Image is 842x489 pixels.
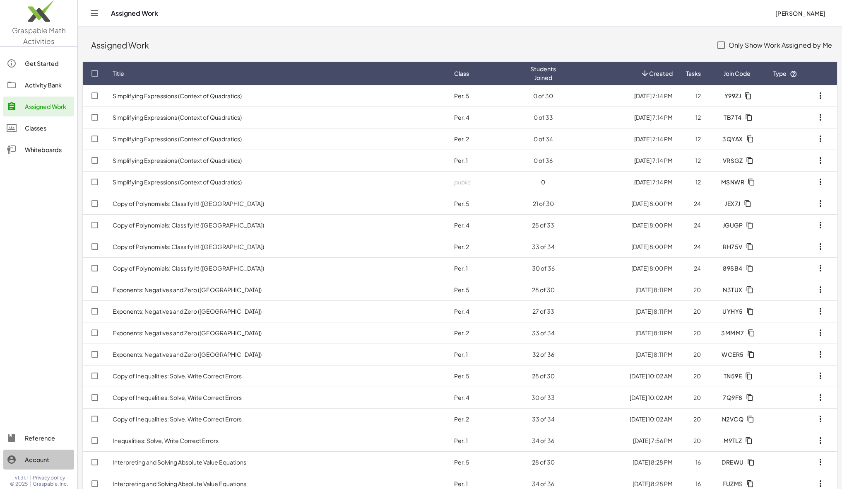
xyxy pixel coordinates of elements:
a: Copy of Inequalities: Solve, Write Correct Errors [113,415,242,423]
a: Simplifying Expressions (Context of Quadratics) [113,178,242,186]
button: RH75V [716,239,758,254]
td: 24 [679,236,707,257]
td: Per. 1 [447,150,524,171]
div: Get Started [25,58,71,68]
span: JGUGP [722,221,743,229]
button: JGUGP [716,218,758,232]
div: Assigned Work [91,39,709,51]
span: Created [649,69,673,78]
a: Interpreting and Solving Absolute Value Equations [113,480,246,487]
button: 3QYAX [716,131,759,146]
td: Per. 4 [447,387,524,408]
a: Copy of Inequalities: Solve, Write Correct Errors [113,372,242,380]
div: Classes [25,123,71,133]
td: 12 [679,107,707,128]
td: 25 of 33 [524,214,563,236]
td: 20 [679,300,707,322]
a: Copy of Polynomials: Classify It! ([GEOGRAPHIC_DATA]) [113,200,264,207]
span: | [29,474,31,481]
button: MSNWR [714,174,760,189]
td: 20 [679,408,707,430]
span: 7Q9F8 [723,394,743,401]
td: Per. 1 [447,430,524,451]
td: 30 of 36 [524,257,563,279]
td: 33 of 34 [524,236,563,257]
a: Exponents: Negatives and Zero ([GEOGRAPHIC_DATA]) [113,286,262,293]
td: 21 of 30 [524,193,563,214]
td: [DATE] 7:14 PM [563,150,679,171]
td: Per. 5 [447,85,524,107]
button: TB7T4 [717,110,758,125]
td: Per. 4 [447,300,524,322]
span: M9TLZ [723,437,742,444]
div: Activity Bank [25,80,71,90]
button: M9TLZ [717,433,758,448]
td: 33 of 34 [524,322,563,344]
button: N3TUX [716,282,758,297]
a: Copy of Inequalities: Solve, Write Correct Errors [113,394,242,401]
span: DREWU [722,458,744,466]
td: Per. 5 [447,365,524,387]
button: N2VCQ [715,412,759,426]
span: WCER5 [722,351,744,358]
td: [DATE] 7:56 PM [563,430,679,451]
td: 12 [679,85,707,107]
td: [DATE] 7:14 PM [563,107,679,128]
span: Graspable, Inc. [33,481,68,487]
td: [DATE] 7:14 PM [563,128,679,150]
div: Reference [25,433,71,443]
td: [DATE] 10:02 AM [563,408,679,430]
td: 28 of 30 [524,451,563,473]
span: N3TUX [723,286,743,293]
a: Simplifying Expressions (Context of Quadratics) [113,135,242,143]
td: 0 of 34 [524,128,563,150]
a: Inequalities: Solve, Write Correct Errors [113,437,219,444]
span: UYHY5 [722,307,743,315]
td: Per. 4 [447,214,524,236]
td: 0 of 33 [524,107,563,128]
span: TN59E [723,372,742,380]
td: Per. 5 [447,279,524,300]
td: [DATE] 10:02 AM [563,365,679,387]
a: Account [3,450,74,470]
td: 34 of 36 [524,430,563,451]
button: DREWU [715,455,760,470]
td: Per. 4 [447,107,524,128]
td: [DATE] 8:00 PM [563,257,679,279]
td: 20 [679,430,707,451]
a: Simplifying Expressions (Context of Quadratics) [113,157,242,164]
span: JEX7J [725,200,741,207]
a: Get Started [3,53,74,73]
td: 24 [679,214,707,236]
a: Assigned Work [3,97,74,116]
span: Y99ZJ [724,92,741,99]
td: 24 [679,257,707,279]
label: Only Show Work Assigned by Me [729,35,832,55]
div: Account [25,455,71,465]
a: Whiteboards [3,140,74,160]
td: 0 of 30 [524,85,563,107]
td: 20 [679,279,707,300]
td: [DATE] 7:14 PM [563,85,679,107]
span: VRSGZ [722,157,743,164]
td: 20 [679,344,707,365]
span: Graspable Math Activities [12,26,66,46]
a: Privacy policy [33,474,68,481]
td: 28 of 30 [524,365,563,387]
td: [DATE] 8:00 PM [563,214,679,236]
button: 89SB4 [716,261,758,276]
td: [DATE] 8:11 PM [563,279,679,300]
td: Per. 2 [447,408,524,430]
td: 0 of 36 [524,150,563,171]
td: Per. 5 [447,193,524,214]
td: [DATE] 7:14 PM [563,171,679,193]
td: 16 [679,451,707,473]
td: 30 of 33 [524,387,563,408]
td: 12 [679,171,707,193]
span: RH75V [723,243,743,250]
a: Classes [3,118,74,138]
span: © 2025 [10,481,28,487]
a: Activity Bank [3,75,74,95]
span: | [29,481,31,487]
td: 33 of 34 [524,408,563,430]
